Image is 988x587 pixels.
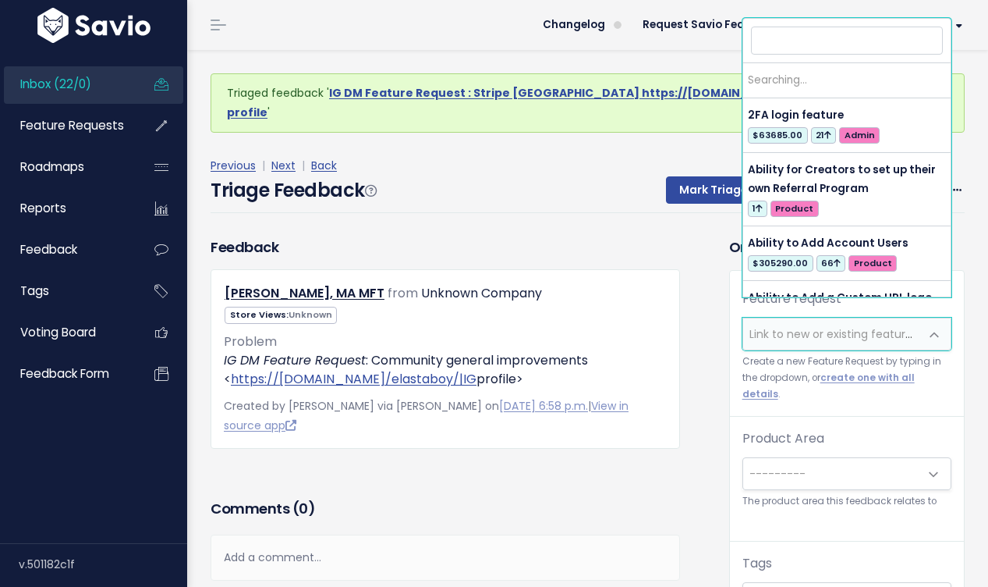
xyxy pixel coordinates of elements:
a: Feature Requests [4,108,129,144]
a: IG DM Feature Request : Stripe [GEOGRAPHIC_DATA] https://[DOMAIN_NAME]/deepikaisme/|IG profile [227,85,890,120]
span: | [299,158,308,173]
span: 2FA login feature [748,108,844,123]
small: The product area this feedback relates to [742,493,951,510]
div: Add a comment... [211,535,680,581]
button: Mark Triaged [666,176,769,205]
span: Ability to Add a Custom URL logo to Social Media Apps [748,290,932,324]
span: Product [770,201,819,217]
label: Tags [742,554,772,573]
h4: Triage Feedback [211,176,376,205]
span: Feature Requests [20,117,124,133]
span: 0 [299,499,308,518]
a: Voting Board [4,315,129,350]
a: Roadmaps [4,149,129,185]
span: Tags [20,283,49,299]
span: Created by [PERSON_NAME] via [PERSON_NAME] on | [224,398,629,433]
a: Help [781,13,830,37]
span: | [259,158,268,173]
span: 66 [816,255,845,272]
em: IG DM Feature Request [224,351,366,369]
h3: Feedback [211,237,278,258]
div: v.501182c1f [19,544,187,585]
span: Link to new or existing feature request... [749,326,965,342]
span: Feedback [20,241,77,258]
span: Ability to Add Account Users [748,236,908,251]
span: Product [848,255,897,272]
span: Changelog [543,20,605,30]
a: [DATE] 6:58 p.m. [499,398,588,414]
div: Triaged feedback ' ' [211,73,965,133]
span: Roadmaps [20,158,84,175]
a: View in source app [224,398,629,433]
a: Tags [4,273,129,309]
span: Voting Board [20,324,96,340]
div: Unknown Company [421,283,542,305]
a: Feedback form [4,356,129,392]
span: Feedback form [20,365,109,382]
span: Reports [20,200,66,216]
span: Admin [839,127,880,144]
a: Feedback [4,232,129,268]
span: Unknown [289,308,332,321]
a: Previous [211,158,256,173]
a: create one with all details [742,372,915,400]
span: 1 [748,201,767,217]
span: Store Views: [225,307,337,323]
a: https://[DOMAIN_NAME]/elastaboy/|IG [231,370,476,388]
span: --------- [749,466,806,482]
a: Hi [PERSON_NAME] [830,13,976,37]
small: Create a new Feature Request by typing in the dropdown, or . [742,354,951,404]
span: Problem [224,333,277,350]
h3: Organize [729,237,965,258]
a: Inbox (22/0) [4,66,129,102]
h3: Comments ( ) [211,498,680,520]
p: : Community general improvements < profile> [224,351,667,389]
span: $63685.00 [748,127,808,144]
a: Reports [4,190,129,226]
span: from [388,284,418,302]
span: 21 [811,127,836,144]
a: Back [311,158,337,173]
a: Next [271,158,296,173]
label: Feature request [742,290,841,308]
span: $305290.00 [748,255,813,272]
span: Searching… [748,73,807,87]
span: Inbox (22/0) [20,76,91,92]
a: [PERSON_NAME], MA MFT [225,284,384,302]
label: Product Area [742,429,824,448]
img: logo-white.9d6f32f41409.svg [34,8,154,43]
span: Ability for Creators to set up their own Referral Program [748,162,936,196]
a: Request Savio Feature [630,13,781,37]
